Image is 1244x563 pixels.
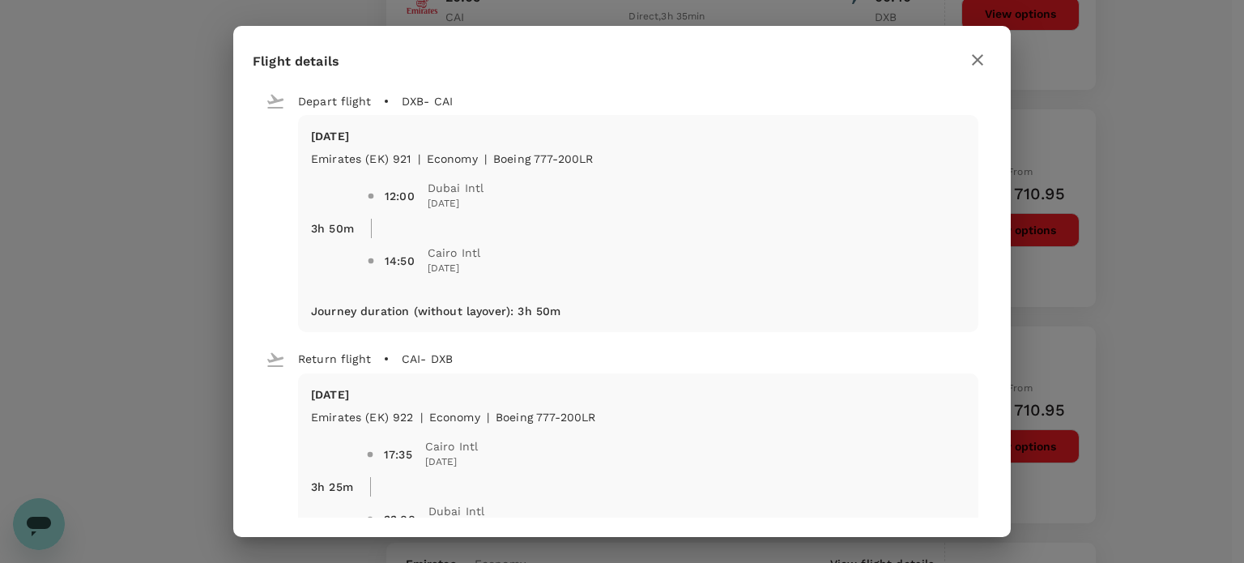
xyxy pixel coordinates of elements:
div: 17:35 [384,446,412,463]
span: Cairo Intl [425,438,479,454]
span: Dubai Intl [428,503,485,519]
p: economy [427,151,478,167]
p: Journey duration (without layover) : 3h 50m [311,303,560,319]
div: 14:50 [385,253,415,269]
p: CAI - DXB [402,351,453,367]
span: | [420,411,423,424]
p: Boeing 777-200LR [496,409,595,425]
span: [DATE] [428,261,481,277]
p: Return flight [298,351,371,367]
span: | [487,411,489,424]
span: | [418,152,420,165]
p: [DATE] [311,386,965,403]
span: Cairo Intl [428,245,481,261]
p: Depart flight [298,93,371,109]
p: Boeing 777-200LR [493,151,593,167]
p: Emirates (EK) 922 [311,409,414,425]
p: 3h 50m [311,220,354,237]
div: 22:00 [384,511,415,527]
p: economy [429,409,480,425]
span: | [484,152,487,165]
p: DXB - CAI [402,93,453,109]
p: Emirates (EK) 921 [311,151,411,167]
span: [DATE] [425,454,479,471]
p: 3h 25m [311,479,353,495]
span: [DATE] [428,196,484,212]
span: Dubai Intl [428,180,484,196]
span: Flight details [253,53,339,69]
p: [DATE] [311,128,965,144]
div: 12:00 [385,188,415,204]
